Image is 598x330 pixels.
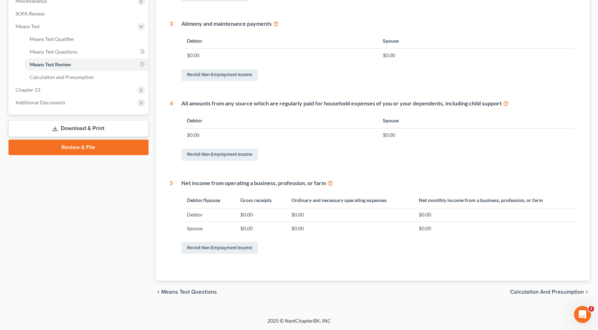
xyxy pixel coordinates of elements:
th: Ordinary and necessary operating expenses [286,193,413,208]
a: Revisit Non-Employment Income [181,242,258,254]
a: Means Test Qualifier [24,33,149,45]
a: Means Test Review [24,58,149,71]
td: Spouse [181,222,235,235]
span: Means Test Questions [161,289,217,295]
a: Calculation and Presumption [24,71,149,84]
span: SOFA Review [16,11,45,17]
span: Chapter 13 [16,87,40,93]
th: Debtor [181,33,377,49]
td: $0.00 [377,128,575,142]
span: Means Test Review [30,61,71,67]
div: 5 [170,179,173,256]
a: Revisit Non-Employment Income [181,149,258,161]
i: chevron_right [584,289,590,295]
td: $0.00 [235,208,286,221]
span: Additional Documents [16,99,65,105]
td: $0.00 [286,208,413,221]
th: Debtor [181,113,377,128]
th: Spouse [377,113,575,128]
span: 2 [588,306,594,312]
th: Spouse [377,33,575,49]
div: Net income from operating a business, profession, or farm [181,179,575,187]
iframe: Intercom live chat [574,306,591,323]
td: $0.00 [181,49,377,62]
td: $0.00 [286,222,413,235]
a: Download & Print [8,120,149,137]
td: $0.00 [377,49,575,62]
a: Means Test Questions [24,45,149,58]
i: chevron_left [156,289,161,295]
span: Calculation and Presumption [30,74,94,80]
td: $0.00 [235,222,286,235]
th: Net monthly income from a business, profession, or farm [413,193,575,208]
span: Means Test [16,23,40,29]
span: Calculation and Presumption [510,289,584,295]
div: 2025 © NextChapterBK, INC [98,317,500,330]
span: Means Test Qualifier [30,36,74,42]
a: SOFA Review [10,7,149,20]
button: Calculation and Presumption chevron_right [510,289,590,295]
th: Debtor/Spouse [181,193,235,208]
td: $0.00 [181,128,377,142]
th: Gross receipts [235,193,286,208]
button: chevron_left Means Test Questions [156,289,217,295]
div: Alimony and maintenance payments [181,20,575,28]
div: All amounts from any source which are regularly paid for household expenses of you or your depend... [181,99,575,108]
td: $0.00 [413,208,575,221]
td: Debtor [181,208,235,221]
div: 4 [170,99,173,162]
a: Review & File [8,140,149,155]
a: Revisit Non-Employment Income [181,69,258,81]
td: $0.00 [413,222,575,235]
span: Means Test Questions [30,49,77,55]
div: 3 [170,20,173,82]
